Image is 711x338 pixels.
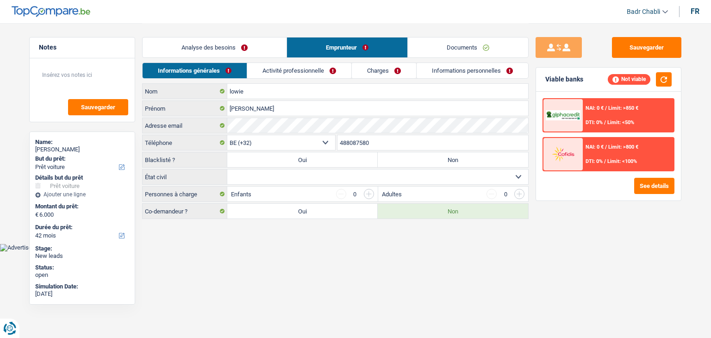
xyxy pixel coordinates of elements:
label: Nom [143,84,227,99]
div: open [35,271,129,279]
span: Limit: <50% [607,119,634,125]
span: / [604,119,606,125]
label: Enfants [231,191,251,197]
div: Name: [35,138,129,146]
span: Limit: >800 € [608,144,638,150]
span: DTI: 0% [586,119,603,125]
a: Badr Chabli [619,4,668,19]
label: Prénom [143,101,227,116]
label: But du prêt: [35,155,127,163]
span: Limit: <100% [607,158,637,164]
label: Non [378,152,528,167]
label: Blacklisté ? [143,152,227,167]
div: Détails but du prêt [35,174,129,182]
div: New leads [35,252,129,260]
label: Adresse email [143,118,227,133]
span: / [605,105,607,111]
span: Limit: >850 € [608,105,638,111]
a: Charges [352,63,416,78]
div: Viable banks [545,75,583,83]
label: Non [378,204,528,219]
label: Montant du prêt: [35,203,127,210]
label: Oui [227,204,378,219]
div: Not viable [608,74,650,84]
label: Durée du prêt: [35,224,127,231]
div: Simulation Date: [35,283,129,290]
div: 0 [351,191,359,197]
label: Téléphone [143,135,227,150]
span: / [604,158,606,164]
span: NAI: 0 € [586,105,604,111]
div: Stage: [35,245,129,252]
span: NAI: 0 € [586,144,604,150]
a: Documents [408,38,528,57]
span: € [35,211,38,219]
label: Personnes à charge [143,187,227,201]
div: 0 [501,191,510,197]
label: Adultes [382,191,402,197]
label: Oui [227,152,378,167]
button: See details [634,178,674,194]
span: / [605,144,607,150]
img: AlphaCredit [546,110,580,121]
button: Sauvegarder [612,37,681,58]
input: 401020304 [337,135,529,150]
span: DTI: 0% [586,158,603,164]
div: [DATE] [35,290,129,298]
img: TopCompare Logo [12,6,90,17]
img: Cofidis [546,145,580,163]
a: Informations personnelles [417,63,528,78]
a: Informations générales [143,63,247,78]
div: [PERSON_NAME] [35,146,129,153]
div: Status: [35,264,129,271]
a: Analyse des besoins [143,38,287,57]
label: Co-demandeur ? [143,204,227,219]
h5: Notes [39,44,125,51]
a: Emprunteur [287,38,407,57]
button: Sauvegarder [68,99,128,115]
span: Sauvegarder [81,104,115,110]
div: Ajouter une ligne [35,191,129,198]
label: État civil [143,169,227,184]
div: fr [691,7,699,16]
span: Badr Chabli [627,8,660,16]
a: Activité professionnelle [247,63,351,78]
